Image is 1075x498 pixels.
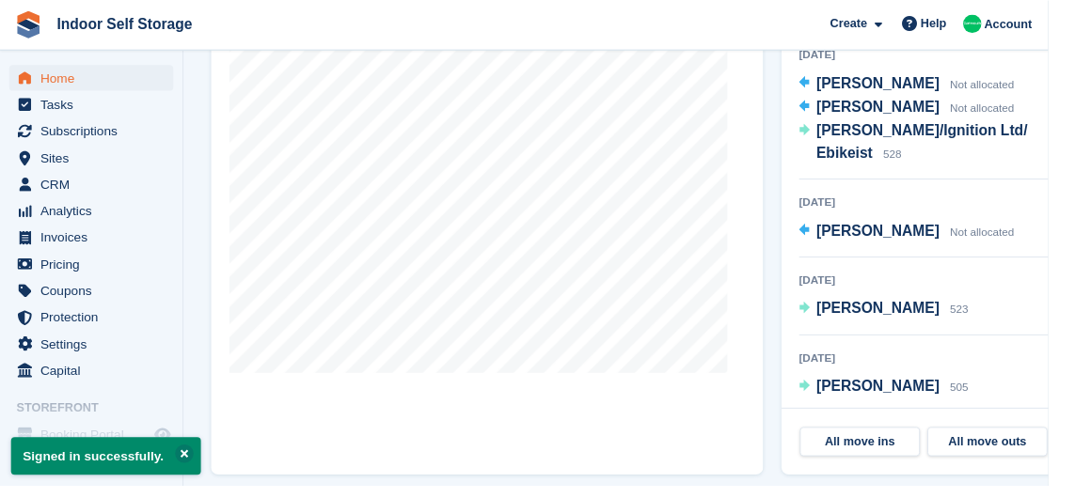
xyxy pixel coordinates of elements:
a: [PERSON_NAME]/Ignition Ltd/ Ebikeist 528 [819,123,1075,170]
a: Preview store [155,434,178,457]
span: Sites [41,148,154,175]
a: [PERSON_NAME] Not allocated [819,74,1040,99]
span: 528 [906,151,925,164]
span: 523 [974,311,993,324]
span: Storefront [17,409,187,428]
a: [PERSON_NAME] 523 [819,305,993,330]
span: Tasks [41,94,154,120]
a: [PERSON_NAME] 505 [819,385,993,410]
a: menu [9,432,178,459]
a: Indoor Self Storage [51,9,205,40]
span: Booking Portal [41,432,154,459]
a: All move ins [820,438,943,468]
img: Helen Nicholls [988,15,1006,34]
span: Settings [41,339,154,366]
span: Analytics [41,203,154,229]
span: [PERSON_NAME] [837,308,963,324]
a: menu [9,285,178,311]
a: All move outs [951,438,1074,468]
p: Signed in successfully. [11,448,206,487]
a: menu [9,339,178,366]
a: [PERSON_NAME] Not allocated [819,226,1040,250]
span: 505 [974,391,993,404]
span: [PERSON_NAME]/Ignition Ltd/ Ebikeist [837,126,1053,164]
span: Account [1009,16,1058,35]
span: Coupons [41,285,154,311]
span: Home [41,67,154,93]
span: [PERSON_NAME] [837,388,963,404]
a: menu [9,366,178,393]
div: [DATE] [819,48,1075,65]
a: menu [9,121,178,148]
a: menu [9,312,178,338]
span: CRM [41,176,154,202]
span: Help [944,15,971,34]
a: menu [9,94,178,120]
span: Subscriptions [41,121,154,148]
a: menu [9,257,178,284]
span: [PERSON_NAME] [837,77,963,93]
span: Capital [41,366,154,393]
span: [PERSON_NAME] [837,101,963,117]
span: Pricing [41,257,154,284]
a: menu [9,67,178,93]
span: Not allocated [974,231,1040,244]
a: menu [9,176,178,202]
img: stora-icon-8386f47178a22dfd0bd8f6a31ec36ba5ce8667c1dd55bd0f319d3a0aa187defe.svg [15,11,43,39]
div: [DATE] [819,279,1075,296]
span: Create [851,15,889,34]
span: Protection [41,312,154,338]
a: menu [9,203,178,229]
a: menu [9,230,178,257]
span: Not allocated [974,104,1040,117]
div: [DATE] [819,199,1075,216]
span: Not allocated [974,80,1040,93]
a: [PERSON_NAME] Not allocated [819,99,1040,123]
span: Invoices [41,230,154,257]
a: menu [9,148,178,175]
div: [DATE] [819,359,1075,376]
span: [PERSON_NAME] [837,228,963,244]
